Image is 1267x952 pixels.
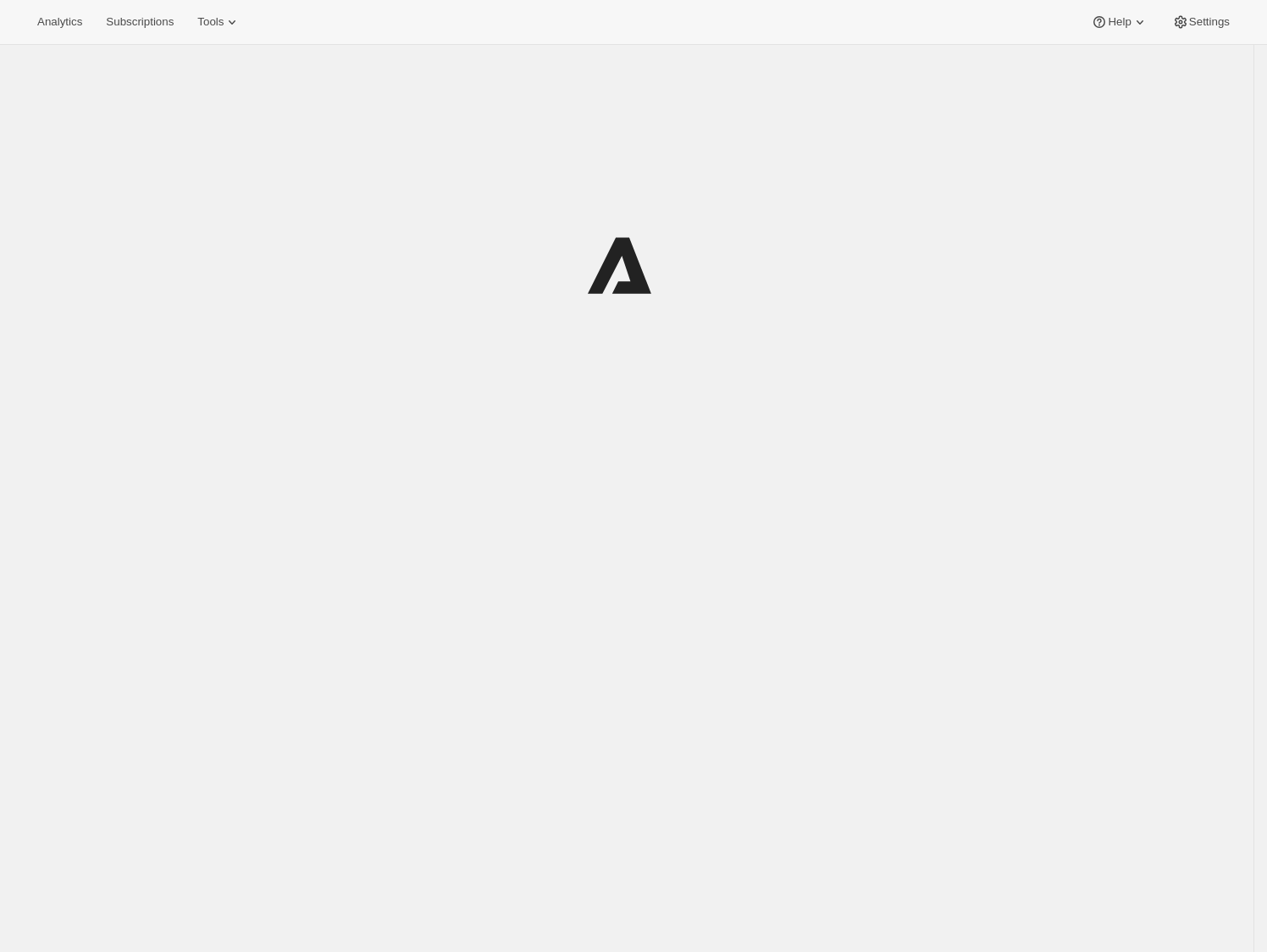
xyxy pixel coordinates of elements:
button: Help [1081,10,1158,34]
button: Settings [1162,10,1240,34]
span: Analytics [37,15,82,29]
button: Tools [187,10,251,34]
span: Tools [197,15,224,29]
button: Analytics [27,10,92,34]
span: Subscriptions [106,15,174,29]
span: Settings [1189,15,1230,29]
span: Help [1108,15,1131,29]
button: Subscriptions [96,10,184,34]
